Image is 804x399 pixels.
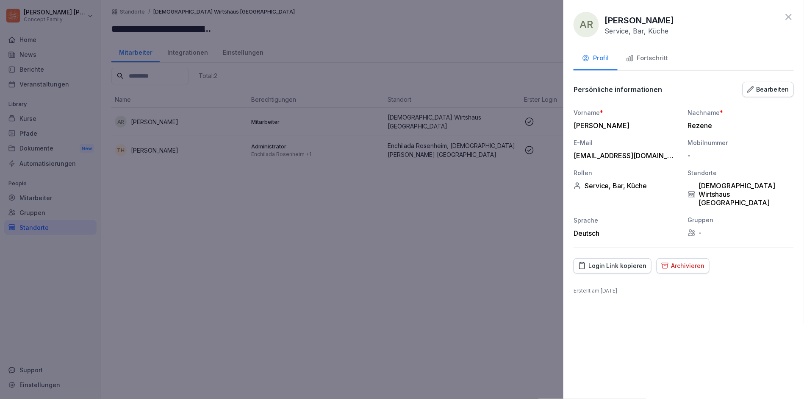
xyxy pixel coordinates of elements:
button: Bearbeiten [743,82,794,97]
div: Login Link kopieren [578,261,647,271]
div: Profil [582,53,609,63]
button: Archivieren [657,258,710,273]
div: [EMAIL_ADDRESS][DOMAIN_NAME] [574,151,675,160]
div: Archivieren [661,261,705,271]
div: - [688,151,790,160]
div: Gruppen [688,215,794,224]
div: Rezene [688,121,790,130]
div: Sprache [574,216,679,225]
div: [DEMOGRAPHIC_DATA] Wirtshaus [GEOGRAPHIC_DATA] [688,181,794,207]
div: E-Mail [574,138,679,147]
div: Deutsch [574,229,679,237]
div: - [688,229,794,237]
p: [PERSON_NAME] [605,14,674,27]
div: Mobilnummer [688,138,794,147]
div: Vorname [574,108,679,117]
p: Erstellt am : [DATE] [574,287,794,295]
button: Login Link kopieren [574,258,652,273]
button: Fortschritt [618,47,677,70]
div: AR [574,12,599,37]
div: Rollen [574,168,679,177]
p: Service, Bar, Küche [605,27,669,35]
div: Service, Bar, Küche [574,181,679,190]
div: Standorte [688,168,794,177]
div: Bearbeiten [747,85,789,94]
div: Fortschritt [626,53,668,63]
button: Profil [574,47,618,70]
div: [PERSON_NAME] [574,121,675,130]
div: Nachname [688,108,794,117]
p: Persönliche informationen [574,85,663,94]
